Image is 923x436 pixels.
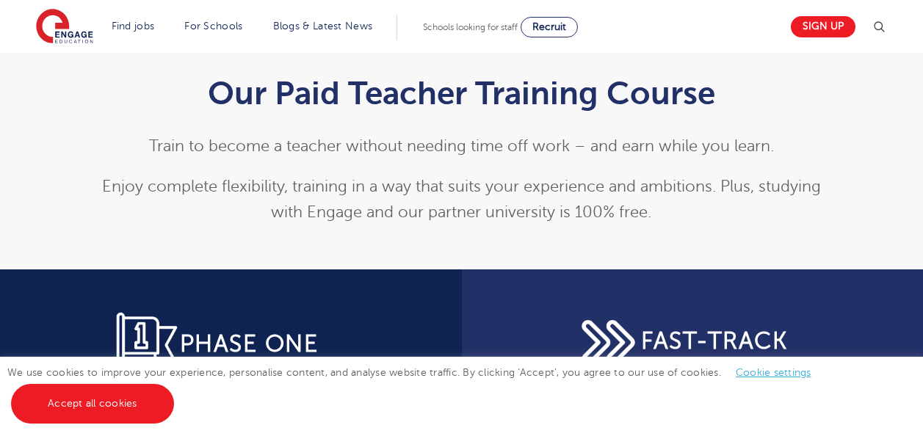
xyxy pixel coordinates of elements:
[112,21,155,32] a: Find jobs
[641,328,787,354] span: FAST-TRACK
[791,16,855,37] a: Sign up
[532,21,566,32] span: Recruit
[273,21,373,32] a: Blogs & Latest News
[521,17,578,37] a: Recruit
[36,9,93,46] img: Engage Education
[149,137,774,155] span: Train to become a teacher without needing time off work – and earn while you learn.
[184,21,242,32] a: For Schools
[102,178,821,221] span: Enjoy complete flexibility, training in a way that suits your experience and ambitions. Plus, stu...
[101,75,822,112] h1: Our Paid Teacher Training Course
[11,384,174,424] a: Accept all cookies
[180,331,319,357] span: PHASE ONE
[7,367,826,409] span: We use cookies to improve your experience, personalise content, and analyse website traffic. By c...
[423,22,518,32] span: Schools looking for staff
[736,367,811,378] a: Cookie settings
